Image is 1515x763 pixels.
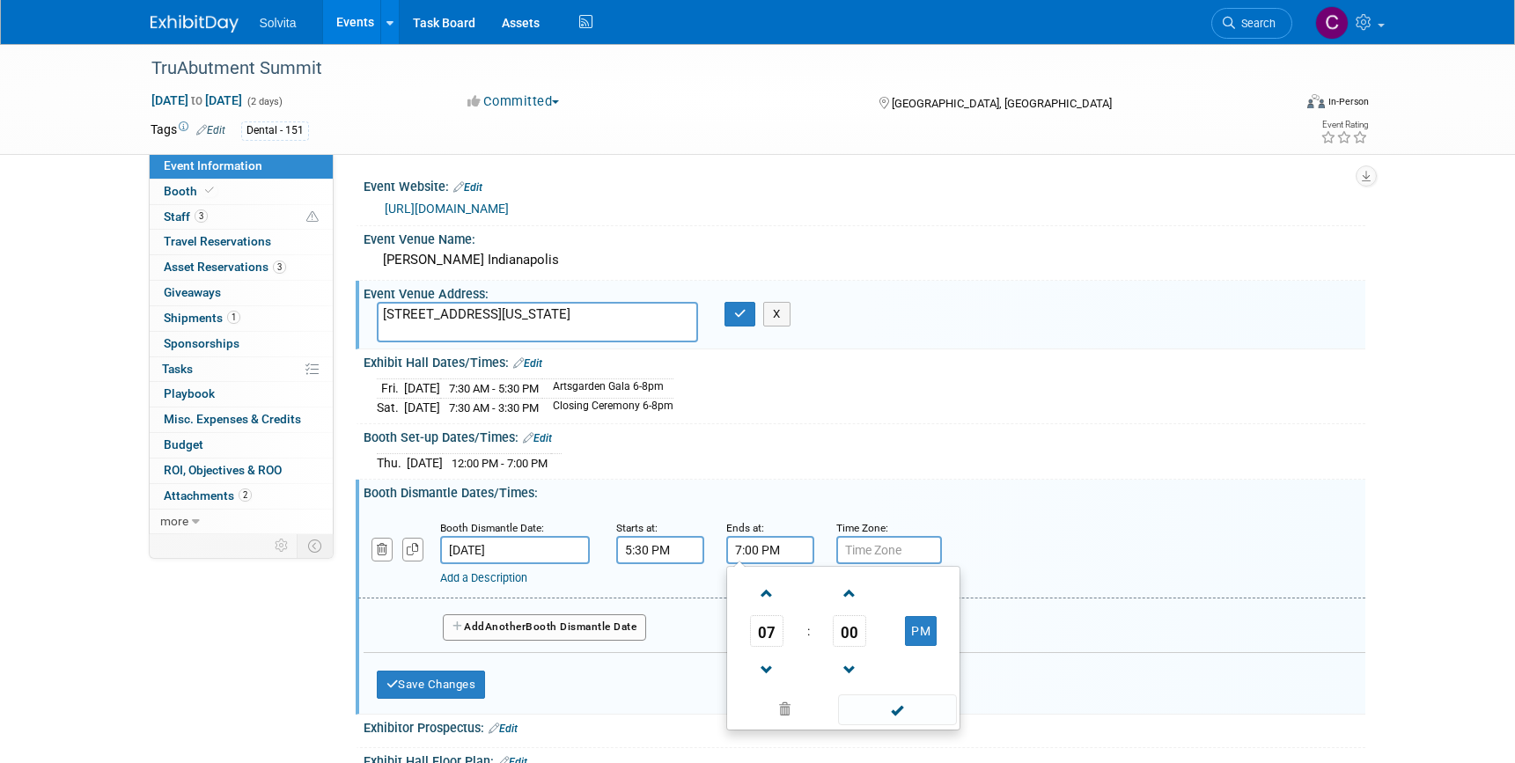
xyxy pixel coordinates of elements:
td: Fri. [377,379,404,399]
input: Start Time [616,536,704,564]
div: Event Rating [1320,121,1368,129]
a: Search [1211,8,1292,39]
span: Shipments [164,311,240,325]
span: Pick Hour [750,615,783,647]
a: Giveaways [150,281,333,305]
span: Giveaways [164,285,221,299]
a: Edit [523,432,552,444]
td: [DATE] [404,399,440,417]
small: Booth Dismantle Date: [440,522,544,534]
button: X [763,302,791,326]
span: Playbook [164,386,215,400]
td: Artsgarden Gala 6-8pm [542,379,673,399]
img: Cindy Miller [1315,6,1349,40]
a: Shipments1 [150,306,333,331]
span: more [160,514,188,528]
span: (2 days) [246,96,283,107]
a: Increment Hour [750,570,783,615]
button: Committed [461,92,566,111]
a: Edit [196,124,225,136]
a: Travel Reservations [150,230,333,254]
a: Staff3 [150,205,333,230]
span: Pick Minute [833,615,866,647]
div: Event Venue Name: [364,226,1365,248]
span: 1 [227,311,240,324]
input: Date [440,536,590,564]
span: 12:00 PM - 7:00 PM [452,457,548,470]
td: Sat. [377,399,404,417]
div: Event Website: [364,173,1365,196]
a: Budget [150,433,333,458]
td: Thu. [377,454,407,473]
span: ROI, Objectives & ROO [164,463,282,477]
td: Closing Ceremony 6-8pm [542,399,673,417]
img: Format-Inperson.png [1307,94,1325,108]
span: Attachments [164,488,252,503]
a: Tasks [150,357,333,382]
span: Booth [164,184,217,198]
small: Ends at: [726,522,764,534]
span: Travel Reservations [164,234,271,248]
a: Booth [150,180,333,204]
span: Staff [164,209,208,224]
a: Misc. Expenses & Credits [150,407,333,432]
span: Event Information [164,158,262,172]
span: Potential Scheduling Conflict -- at least one attendee is tagged in another overlapping event. [306,209,319,225]
a: Clear selection [731,698,840,723]
a: Sponsorships [150,332,333,356]
a: more [150,510,333,534]
div: Event Venue Address: [364,281,1365,303]
a: Attachments2 [150,484,333,509]
span: 3 [195,209,208,223]
span: Another [485,620,526,633]
span: Sponsorships [164,336,239,350]
a: Event Information [150,154,333,179]
a: [URL][DOMAIN_NAME] [385,202,509,216]
button: AddAnotherBooth Dismantle Date [443,614,647,641]
td: Tags [151,121,225,141]
div: Event Format [1188,92,1370,118]
div: TruAbutment Summit [145,53,1266,84]
span: Asset Reservations [164,260,286,274]
td: Personalize Event Tab Strip [267,534,298,557]
span: 2 [239,488,252,502]
a: Edit [513,357,542,370]
td: : [804,615,813,647]
input: Time Zone [836,536,942,564]
span: 7:30 AM - 5:30 PM [449,382,539,395]
a: Decrement Minute [833,647,866,692]
button: PM [905,616,937,646]
a: Add a Description [440,571,527,584]
span: [DATE] [DATE] [151,92,243,108]
div: Exhibitor Prospectus: [364,715,1365,737]
td: [DATE] [404,379,440,399]
small: Time Zone: [836,522,888,534]
button: Save Changes [377,671,486,699]
span: Solvita [260,16,297,30]
span: Search [1235,17,1276,30]
a: Decrement Hour [750,647,783,692]
div: Booth Dismantle Dates/Times: [364,480,1365,502]
a: ROI, Objectives & ROO [150,459,333,483]
div: Booth Set-up Dates/Times: [364,424,1365,447]
span: 3 [273,260,286,274]
a: Done [836,699,958,723]
td: [DATE] [407,454,443,473]
small: Starts at: [616,522,658,534]
span: [GEOGRAPHIC_DATA], [GEOGRAPHIC_DATA] [892,97,1112,110]
span: Tasks [162,362,193,376]
div: [PERSON_NAME] Indianapolis [377,246,1352,274]
span: 7:30 AM - 3:30 PM [449,401,539,415]
input: End Time [726,536,814,564]
div: Dental - 151 [241,121,309,140]
a: Playbook [150,382,333,407]
img: ExhibitDay [151,15,239,33]
a: Asset Reservations3 [150,255,333,280]
td: Toggle Event Tabs [297,534,333,557]
span: Misc. Expenses & Credits [164,412,301,426]
a: Edit [489,723,518,735]
i: Booth reservation complete [205,186,214,195]
span: Budget [164,437,203,451]
a: Increment Minute [833,570,866,615]
a: Edit [453,181,482,194]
